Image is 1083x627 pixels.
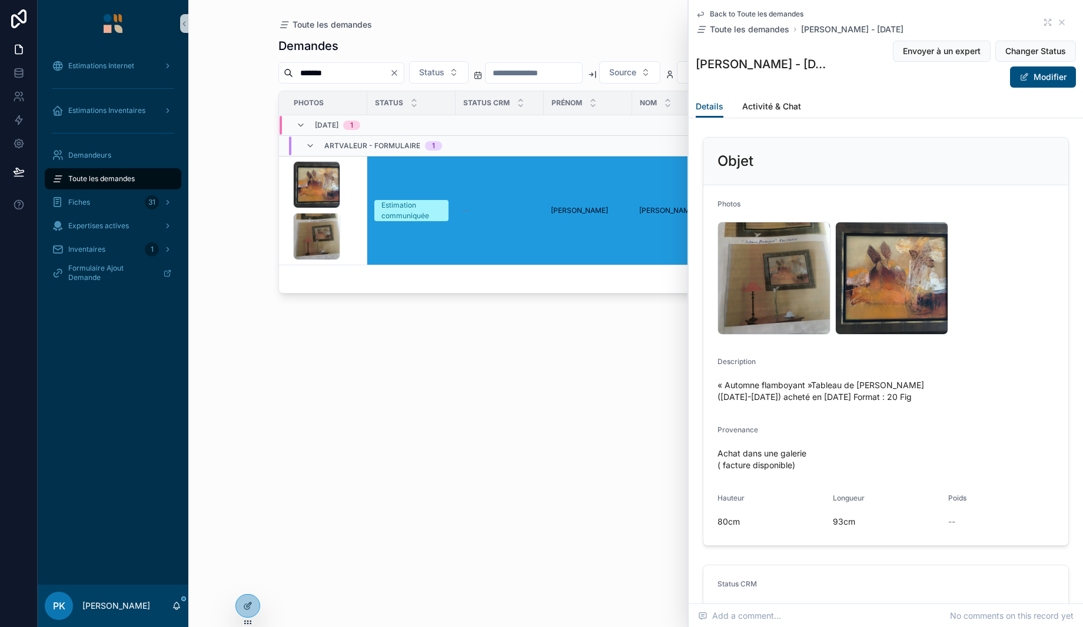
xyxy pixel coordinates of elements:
span: Prénom [552,98,582,108]
p: [PERSON_NAME] [82,600,150,612]
a: Toute les demandes [696,24,789,35]
a: Details [696,96,723,118]
span: 93cm [833,516,939,528]
span: Status CRM [717,579,757,588]
h1: [PERSON_NAME] - [DATE] [696,56,831,72]
span: Formulaire Ajout Demande [68,264,154,282]
span: Details [696,101,723,112]
div: 31 [145,195,159,209]
span: Inventaires [68,245,105,254]
a: Expertises actives [45,215,181,236]
a: Fiches31 [45,192,181,213]
div: 1 [350,121,353,130]
a: Demandeurs [45,145,181,166]
span: Nom [640,98,657,108]
a: [PERSON_NAME] - [DATE] [801,24,903,35]
span: Photos [294,98,324,108]
span: Estimations Internet [68,61,134,71]
span: Poids [948,493,966,502]
div: Estimation communiquée [381,200,441,221]
span: Estimations Inventaires [68,106,145,115]
span: Achat dans une galerie ( facture disponible) [717,448,1054,471]
span: Add a comment... [698,610,781,622]
span: No comments on this record yet [950,610,1074,622]
span: [PERSON_NAME] [639,206,696,215]
span: Toute les demandes [68,174,135,184]
a: Estimation communiquée [374,200,449,221]
h2: Objet [717,152,753,171]
span: Provenance [717,425,758,434]
span: « Automne flamboyant »Tableau de [PERSON_NAME] ([DATE]-[DATE]) acheté en [DATE] Format : 20 Fig [717,379,1054,403]
span: Status [419,66,444,78]
span: [DATE] [315,121,338,130]
button: Envoyer à un expert [893,41,991,62]
img: App logo [104,14,122,33]
span: Status CRM [463,98,510,108]
span: Back to Toute les demandes [710,9,803,19]
span: Activité & Chat [742,101,801,112]
span: Demandeurs [68,151,111,160]
button: Select Button [599,61,660,84]
span: Toute les demandes [293,19,372,31]
span: Status [375,98,403,108]
a: Estimations Internet [45,55,181,76]
span: Description [717,357,756,366]
button: Changer Status [995,41,1076,62]
div: 1 [432,141,435,151]
span: Photos [717,199,740,208]
a: Estimations Inventaires [45,100,181,121]
button: Select Button [677,61,736,84]
button: Modifier [1010,66,1076,88]
div: 1 [145,242,159,256]
a: -- [463,206,537,215]
a: Activité & Chat [742,96,801,119]
span: -- [948,516,955,528]
a: Toute les demandes [45,168,181,189]
span: [PERSON_NAME] [551,206,608,215]
span: Artvaleur - Formulaire [324,141,420,151]
span: Longueur [833,493,865,502]
span: Fiches [68,198,90,207]
h1: Demandes [278,38,338,54]
span: Envoyer à un expert [903,45,981,57]
a: Toute les demandes [278,19,372,31]
a: [PERSON_NAME] [551,206,625,215]
button: Select Button [409,61,469,84]
span: -- [717,602,725,613]
a: [PERSON_NAME] [639,206,713,215]
span: Hauteur [717,493,745,502]
div: scrollable content [38,47,188,299]
span: Toute les demandes [710,24,789,35]
span: 80cm [717,516,823,528]
button: Clear [390,68,404,78]
a: Formulaire Ajout Demande [45,262,181,284]
span: Changer Status [1005,45,1066,57]
span: Source [609,66,636,78]
span: -- [463,206,470,215]
span: Expertises actives [68,221,129,231]
a: Back to Toute les demandes [696,9,803,19]
a: Inventaires1 [45,239,181,260]
span: PK [53,599,65,613]
span: Expert [687,66,712,78]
